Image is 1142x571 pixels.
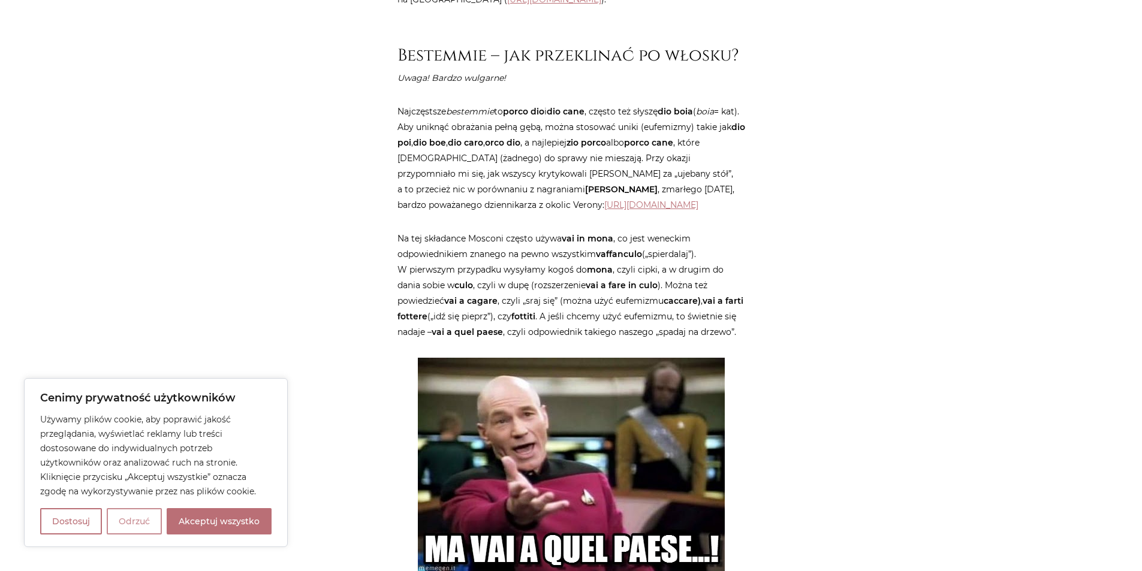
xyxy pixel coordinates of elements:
strong: fottiti [511,311,535,322]
strong: zio porco [567,137,606,148]
strong: vaffanculo [596,249,642,259]
p: Najczęstsze to i , często też słyszę ( = kat). Aby uniknąć obrażania pełną gębą, można stosować u... [397,104,745,213]
strong: vai a cagare [444,295,498,306]
p: Na tej składance Mosconi często używa , co jest weneckim odpowiednikiem znanego na pewno wszystki... [397,231,745,340]
strong: [PERSON_NAME] [585,184,658,195]
strong: vai in mona [562,233,613,244]
strong: dio boia [658,106,693,117]
strong: orco dio [485,137,520,148]
p: Cenimy prywatność użytkowników [40,391,272,405]
strong: dio caro [448,137,483,148]
button: Odrzuć [107,508,162,534]
p: Używamy plików cookie, aby poprawić jakość przeglądania, wyświetlać reklamy lub treści dostosowan... [40,412,272,499]
strong: caccare) [664,295,701,306]
strong: porco cane [624,137,673,148]
strong: vai a quel paese [432,327,503,337]
strong: dio boe [413,137,446,148]
button: Akceptuj wszystko [167,508,272,534]
em: bestemmie [446,106,494,117]
em: boia [696,106,714,117]
em: Uwaga! Bardzo wulgarne! [397,72,506,83]
strong: porco dio [503,106,544,117]
strong: vai a fare in culo [586,280,658,291]
strong: dio cane [547,106,584,117]
a: [URL][DOMAIN_NAME] [604,200,698,210]
strong: culo [454,280,473,291]
button: Dostosuj [40,508,102,534]
h2: Bestemmie – jak przeklinać po włosku? [397,25,745,65]
strong: mona [587,264,613,275]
